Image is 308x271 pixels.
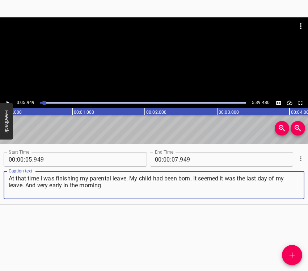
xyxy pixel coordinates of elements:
span: : [170,152,172,167]
textarea: At that time I was finishing my parental leave. My child had been born. It seemed it was the last... [9,175,299,196]
span: : [24,152,25,167]
text: 00:03.000 [219,110,239,115]
input: 949 [180,152,246,167]
button: Toggle captions [274,98,283,108]
button: Zoom Out [291,121,305,135]
input: 00 [163,152,170,167]
button: Change Playback Speed [285,98,294,108]
button: Add Cue [282,245,302,265]
text: 00:01.000 [74,110,94,115]
span: 5:39.480 [252,100,270,105]
input: 00 [155,152,162,167]
input: 00 [17,152,24,167]
span: . [32,152,34,167]
span: . [178,152,180,167]
button: Cue Options [296,154,305,163]
button: Zoom In [275,121,289,135]
input: 05 [25,152,32,167]
input: 949 [34,152,100,167]
input: 00 [9,152,16,167]
span: : [162,152,163,167]
div: Play progress [40,102,246,104]
button: Toggle fullscreen [296,98,305,108]
input: 07 [172,152,178,167]
span: : [16,152,17,167]
button: Play/Pause [3,98,12,108]
text: 00:02.000 [146,110,166,115]
span: 0:05.949 [17,100,34,105]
